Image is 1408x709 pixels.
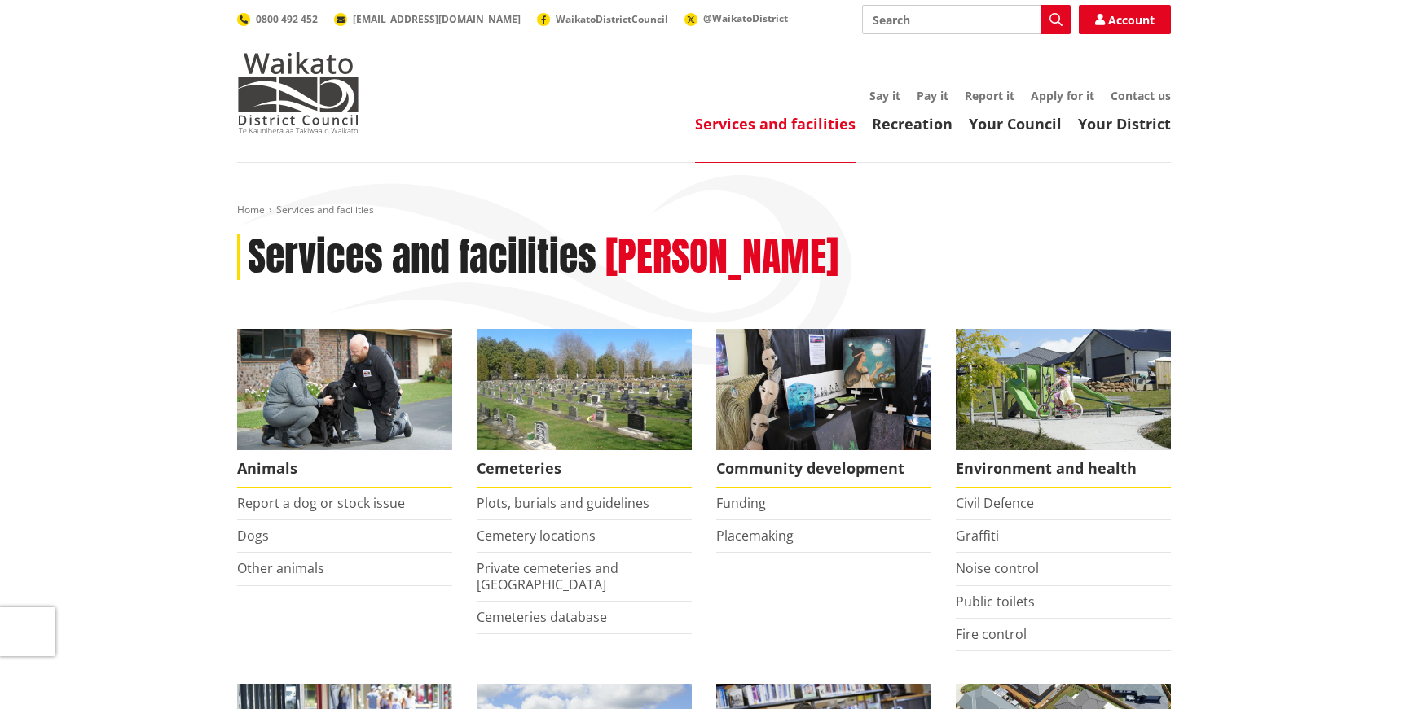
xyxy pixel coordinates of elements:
[872,114,953,133] a: Recreation
[956,527,999,545] a: Graffiti
[605,234,838,281] h2: [PERSON_NAME]
[1078,114,1171,133] a: Your District
[956,329,1171,488] a: New housing in Pokeno Environment and health
[862,5,1071,34] input: Search input
[917,88,948,103] a: Pay it
[256,12,318,26] span: 0800 492 452
[477,527,596,545] a: Cemetery locations
[237,329,452,488] a: Waikato District Council Animal Control team Animals
[1111,88,1171,103] a: Contact us
[237,450,452,488] span: Animals
[695,114,856,133] a: Services and facilities
[716,494,766,512] a: Funding
[1031,88,1094,103] a: Apply for it
[237,203,265,217] a: Home
[353,12,521,26] span: [EMAIL_ADDRESS][DOMAIN_NAME]
[237,559,324,577] a: Other animals
[237,329,452,450] img: Animal Control
[237,204,1171,217] nav: breadcrumb
[956,329,1171,450] img: New housing in Pokeno
[716,329,931,488] a: Matariki Travelling Suitcase Art Exhibition Community development
[716,329,931,450] img: Matariki Travelling Suitcase Art Exhibition
[956,559,1039,577] a: Noise control
[237,527,269,545] a: Dogs
[537,12,668,26] a: WaikatoDistrictCouncil
[716,450,931,488] span: Community development
[477,559,618,593] a: Private cemeteries and [GEOGRAPHIC_DATA]
[477,608,607,626] a: Cemeteries database
[237,52,359,133] img: Waikato District Council - Te Kaunihera aa Takiwaa o Waikato
[965,88,1014,103] a: Report it
[477,329,692,488] a: Huntly Cemetery Cemeteries
[556,12,668,26] span: WaikatoDistrictCouncil
[237,494,405,512] a: Report a dog or stock issue
[477,450,692,488] span: Cemeteries
[237,12,318,26] a: 0800 492 452
[956,494,1034,512] a: Civil Defence
[248,234,596,281] h1: Services and facilities
[716,527,794,545] a: Placemaking
[477,329,692,450] img: Huntly Cemetery
[477,494,649,512] a: Plots, burials and guidelines
[869,88,900,103] a: Say it
[956,625,1027,643] a: Fire control
[969,114,1062,133] a: Your Council
[956,450,1171,488] span: Environment and health
[1079,5,1171,34] a: Account
[276,203,374,217] span: Services and facilities
[684,11,788,25] a: @WaikatoDistrict
[956,593,1035,611] a: Public toilets
[703,11,788,25] span: @WaikatoDistrict
[334,12,521,26] a: [EMAIL_ADDRESS][DOMAIN_NAME]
